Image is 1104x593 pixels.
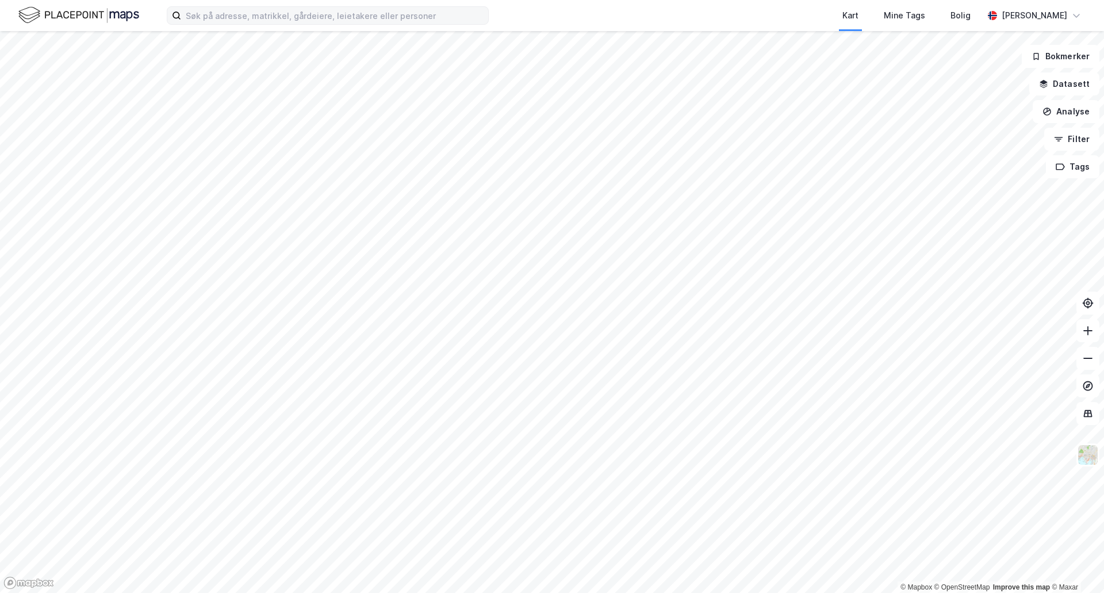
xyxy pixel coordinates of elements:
button: Datasett [1029,72,1099,95]
button: Filter [1044,128,1099,151]
img: Z [1077,444,1099,466]
a: OpenStreetMap [934,583,990,591]
div: Kart [842,9,858,22]
iframe: Chat Widget [1046,538,1104,593]
input: Søk på adresse, matrikkel, gårdeiere, leietakere eller personer [181,7,488,24]
div: Mine Tags [884,9,925,22]
a: Mapbox [900,583,932,591]
div: [PERSON_NAME] [1002,9,1067,22]
div: Kontrollprogram for chat [1046,538,1104,593]
button: Analyse [1033,100,1099,123]
button: Bokmerker [1022,45,1099,68]
div: Bolig [950,9,971,22]
img: logo.f888ab2527a4732fd821a326f86c7f29.svg [18,5,139,25]
button: Tags [1046,155,1099,178]
a: Mapbox homepage [3,576,54,590]
a: Improve this map [993,583,1050,591]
